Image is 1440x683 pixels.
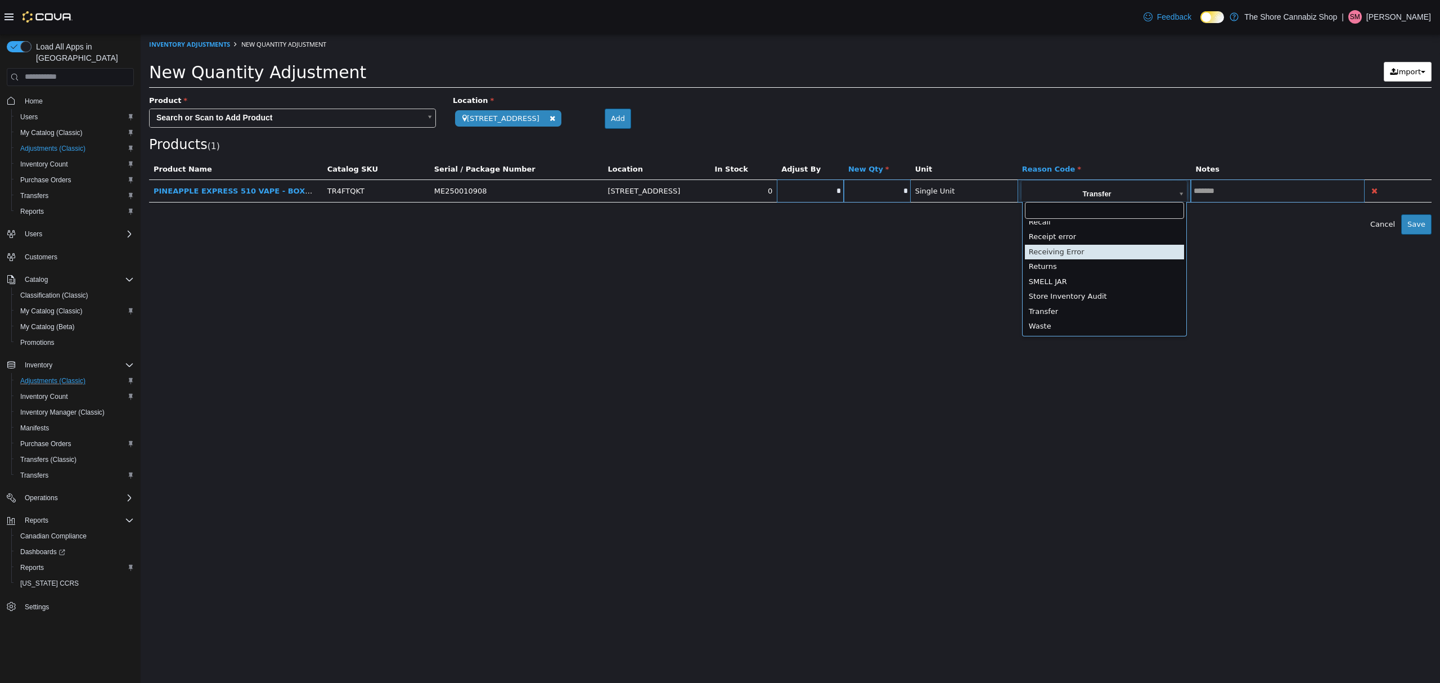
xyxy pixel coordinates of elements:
span: Promotions [16,336,134,349]
button: Adjustments (Classic) [11,141,138,156]
a: Adjustments (Classic) [16,142,90,155]
a: Purchase Orders [16,437,76,451]
button: Canadian Compliance [11,528,138,544]
button: Users [2,226,138,242]
span: Reports [25,516,48,525]
a: Settings [20,600,53,614]
span: Transfers [20,471,48,480]
span: Operations [20,491,134,505]
button: Classification (Classic) [11,287,138,303]
a: Manifests [16,421,53,435]
a: Inventory Manager (Classic) [16,406,109,419]
button: Promotions [11,335,138,351]
span: Settings [25,603,49,612]
a: My Catalog (Beta) [16,320,79,334]
span: My Catalog (Classic) [16,126,134,140]
div: Recall [884,181,1043,196]
span: Inventory Count [20,160,68,169]
a: Transfers [16,469,53,482]
span: Customers [20,250,134,264]
span: Washington CCRS [16,577,134,590]
span: Reports [20,514,134,527]
button: Inventory Manager (Classic) [11,405,138,420]
a: Purchase Orders [16,173,76,187]
a: Users [16,110,42,124]
span: Feedback [1157,11,1191,23]
a: Inventory Count [16,158,73,171]
button: [US_STATE] CCRS [11,576,138,591]
span: Inventory [25,361,52,370]
span: Catalog [20,273,134,286]
span: Home [25,97,43,106]
button: Inventory Count [11,156,138,172]
div: Waste [884,285,1043,300]
span: [US_STATE] CCRS [20,579,79,588]
div: Returns [884,225,1043,240]
span: My Catalog (Beta) [16,320,134,334]
span: Transfers [20,191,48,200]
a: Home [20,95,47,108]
span: Purchase Orders [20,176,71,185]
span: Dashboards [20,547,65,556]
span: Load All Apps in [GEOGRAPHIC_DATA] [31,41,134,64]
button: Catalog [2,272,138,287]
p: [PERSON_NAME] [1366,10,1431,24]
span: Transfers (Classic) [16,453,134,466]
button: Operations [2,490,138,506]
p: | [1342,10,1344,24]
span: Home [20,94,134,108]
button: Reports [11,560,138,576]
nav: Complex example [7,88,134,644]
span: Manifests [20,424,49,433]
span: Inventory [20,358,134,372]
div: Receipt error [884,195,1043,210]
a: Promotions [16,336,59,349]
a: [US_STATE] CCRS [16,577,83,590]
a: My Catalog (Classic) [16,126,87,140]
button: Operations [20,491,62,505]
span: Purchase Orders [16,437,134,451]
a: Dashboards [11,544,138,560]
div: Store Inventory Audit [884,255,1043,270]
span: Customers [25,253,57,262]
span: My Catalog (Classic) [20,128,83,137]
span: Inventory Count [16,158,134,171]
div: Sam Morrison [1348,10,1362,24]
div: Transfer [884,270,1043,285]
button: My Catalog (Classic) [11,303,138,319]
button: Manifests [11,420,138,436]
button: Purchase Orders [11,436,138,452]
span: Inventory Count [16,390,134,403]
a: Transfers (Classic) [16,453,81,466]
a: Feedback [1139,6,1196,28]
button: Settings [2,598,138,614]
span: Users [20,227,134,241]
input: Dark Mode [1200,11,1224,23]
button: My Catalog (Beta) [11,319,138,335]
span: Canadian Compliance [16,529,134,543]
span: SM [1350,10,1360,24]
button: Users [11,109,138,125]
span: Classification (Classic) [16,289,134,302]
span: Adjustments (Classic) [16,142,134,155]
button: Transfers (Classic) [11,452,138,468]
span: My Catalog (Beta) [20,322,75,331]
span: Inventory Manager (Classic) [20,408,105,417]
a: Customers [20,250,62,264]
button: Users [20,227,47,241]
span: Users [20,113,38,122]
p: The Shore Cannabiz Shop [1244,10,1337,24]
a: Adjustments (Classic) [16,374,90,388]
button: Reports [11,204,138,219]
button: Inventory [2,357,138,373]
span: Transfers [16,189,134,203]
button: Catalog [20,273,52,286]
span: My Catalog (Classic) [20,307,83,316]
span: Purchase Orders [16,173,134,187]
span: Transfers [16,469,134,482]
button: Customers [2,249,138,265]
span: Catalog [25,275,48,284]
span: Reports [20,207,44,216]
span: Adjustments (Classic) [20,376,85,385]
button: Reports [20,514,53,527]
